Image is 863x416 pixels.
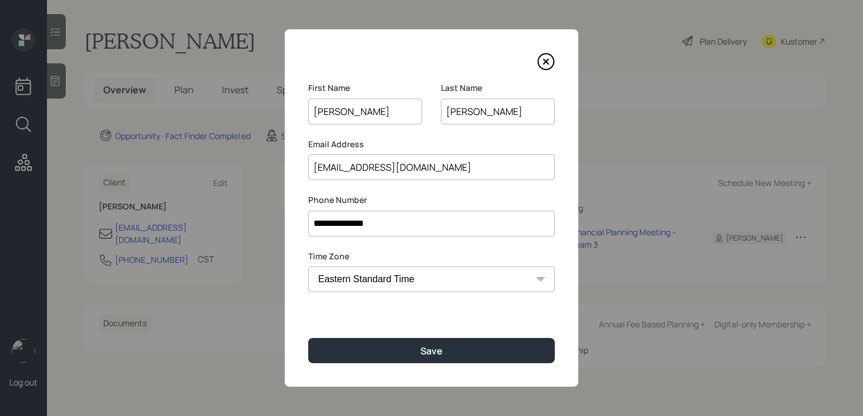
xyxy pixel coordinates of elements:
button: Save [308,338,555,363]
label: Phone Number [308,194,555,206]
label: Email Address [308,138,555,150]
label: Last Name [441,82,555,94]
div: Save [420,344,443,357]
label: First Name [308,82,422,94]
label: Time Zone [308,251,555,262]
